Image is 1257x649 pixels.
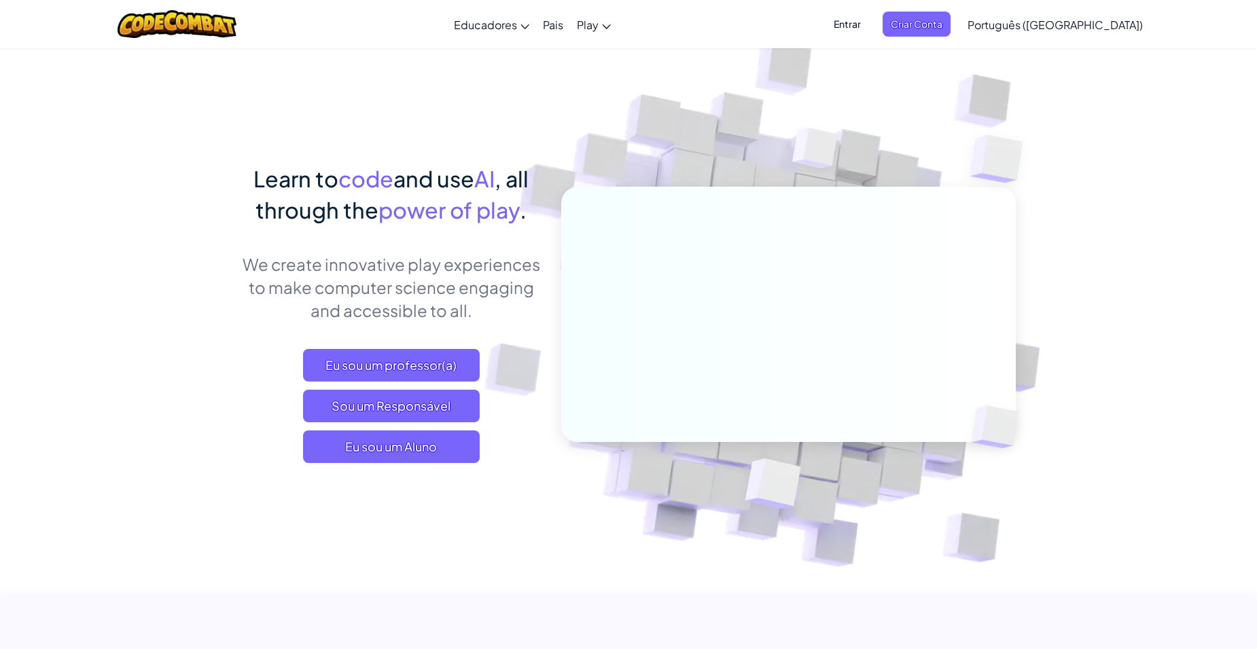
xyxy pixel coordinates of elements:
span: Play [577,18,599,32]
span: power of play [378,196,520,223]
span: Educadores [454,18,517,32]
span: and use [393,165,474,192]
a: Play [570,6,618,43]
span: . [520,196,527,223]
button: Eu sou um Aluno [303,430,480,463]
img: Overlap cubes [949,377,1051,477]
button: Entrar [826,12,869,37]
a: Educadores [447,6,536,43]
img: Overlap cubes [767,101,865,202]
span: Learn to [253,165,338,192]
img: Overlap cubes [712,430,834,542]
p: We create innovative play experiences to make computer science engaging and accessible to all. [241,253,541,322]
img: CodeCombat logo [118,10,236,38]
span: AI [474,165,495,192]
a: Eu sou um professor(a) [303,349,480,382]
a: Sou um Responsável [303,390,480,422]
span: Português ([GEOGRAPHIC_DATA]) [968,18,1143,32]
span: code [338,165,393,192]
a: Português ([GEOGRAPHIC_DATA]) [961,6,1150,43]
a: Pais [536,6,570,43]
img: Overlap cubes [943,102,1061,217]
button: Criar Conta [883,12,951,37]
